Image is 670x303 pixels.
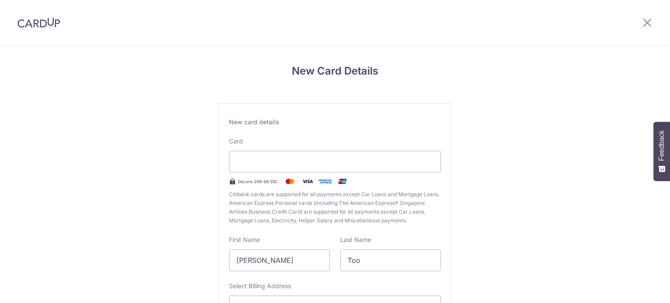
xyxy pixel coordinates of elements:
[236,157,434,167] iframe: Secure card payment input frame
[653,122,670,181] button: Feedback - Show survey
[614,277,661,299] iframe: Opens a widget where you can find more information
[229,118,441,126] div: New card details
[281,176,299,187] img: Mastercard
[229,249,330,271] input: Cardholder First Name
[340,235,371,244] label: Last Name
[658,130,666,161] span: Feedback
[334,176,351,187] img: .alt.unionpay
[229,137,243,146] label: Card
[229,282,291,290] label: Select Billing Address
[229,235,260,244] label: First Name
[17,17,60,28] img: CardUp
[299,176,316,187] img: Visa
[340,249,441,271] input: Cardholder Last Name
[316,176,334,187] img: .alt.amex
[238,178,278,185] span: Secure 256-bit SSL
[229,190,441,225] span: Citibank cards are supported for all payments except Car Loans and Mortgage Loans. American Expre...
[218,63,452,79] h4: New Card Details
